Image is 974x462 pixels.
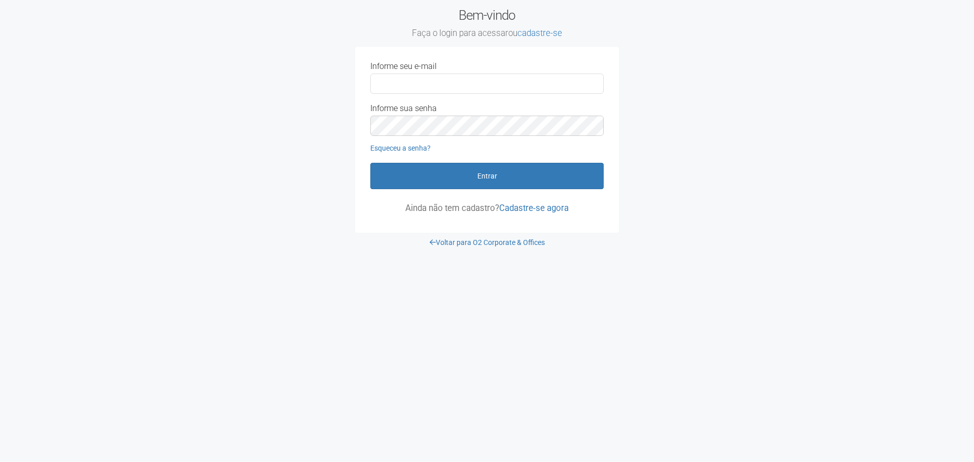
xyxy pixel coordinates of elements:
[499,203,569,213] a: Cadastre-se agora
[517,28,562,38] a: cadastre-se
[370,62,437,71] label: Informe seu e-mail
[508,28,562,38] span: ou
[370,104,437,113] label: Informe sua senha
[355,8,619,39] h2: Bem-vindo
[370,163,604,189] button: Entrar
[370,144,431,152] a: Esqueceu a senha?
[355,28,619,39] small: Faça o login para acessar
[430,238,545,246] a: Voltar para O2 Corporate & Offices
[370,203,604,212] p: Ainda não tem cadastro?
